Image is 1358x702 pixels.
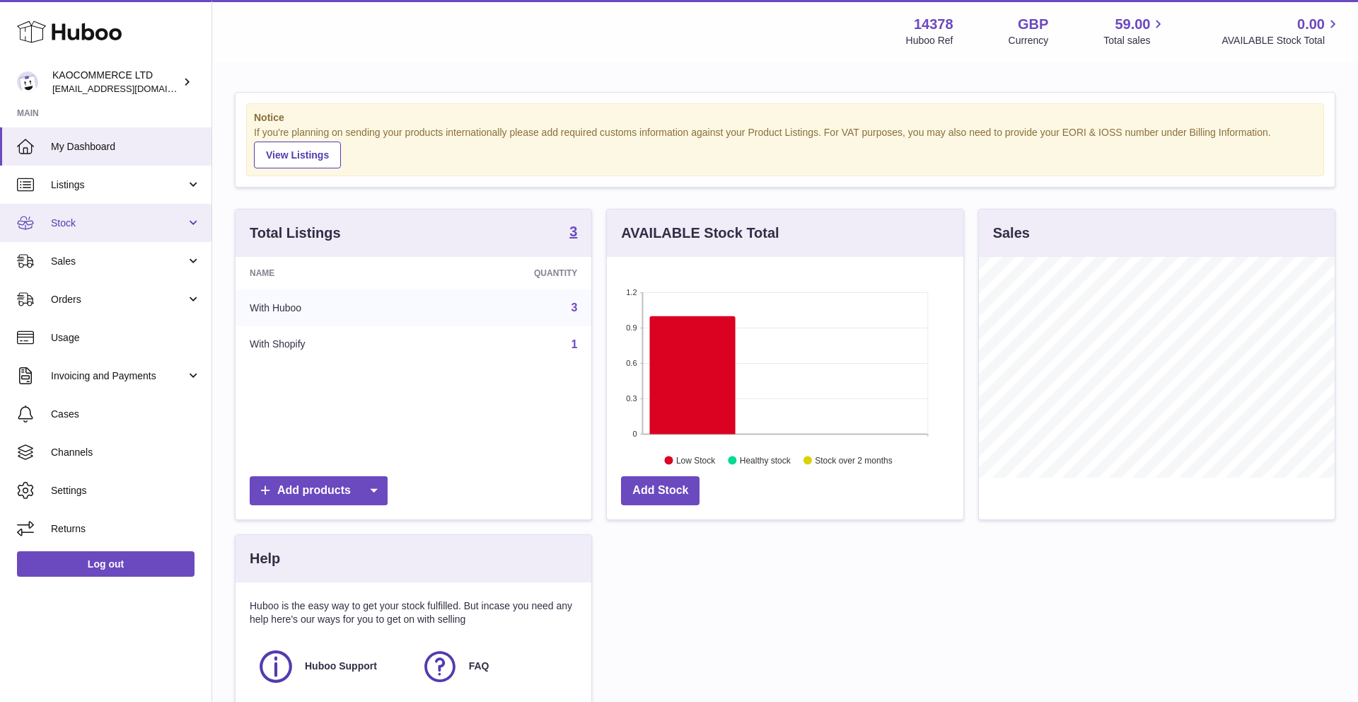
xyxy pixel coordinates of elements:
span: Usage [51,331,201,345]
text: Stock over 2 months [816,455,893,465]
span: My Dashboard [51,140,201,154]
span: Cases [51,408,201,421]
text: 1.2 [627,288,637,297]
h3: AVAILABLE Stock Total [621,224,779,243]
span: Listings [51,178,186,192]
div: KAOCOMMERCE LTD [52,69,180,96]
p: Huboo is the easy way to get your stock fulfilled. But incase you need any help here's our ways f... [250,599,577,626]
text: 0.9 [627,323,637,332]
span: Returns [51,522,201,536]
span: AVAILABLE Stock Total [1221,34,1341,47]
span: Total sales [1103,34,1166,47]
span: 0.00 [1297,15,1325,34]
a: Add Stock [621,476,700,505]
strong: 3 [569,224,577,238]
th: Quantity [427,257,591,289]
a: 0.00 AVAILABLE Stock Total [1221,15,1341,47]
td: With Shopify [236,326,427,363]
text: 0 [633,430,637,438]
a: Huboo Support [257,648,407,686]
span: Settings [51,484,201,497]
div: If you're planning on sending your products internationally please add required customs informati... [254,126,1316,168]
span: 59.00 [1115,15,1150,34]
span: Huboo Support [305,660,377,673]
span: Stock [51,217,186,230]
strong: Notice [254,111,1316,125]
text: 0.6 [627,359,637,367]
a: 1 [571,338,577,350]
strong: 14378 [914,15,953,34]
th: Name [236,257,427,289]
img: hello@lunera.co.uk [17,71,38,93]
span: Channels [51,446,201,459]
text: Low Stock [676,455,716,465]
div: Huboo Ref [906,34,953,47]
h3: Sales [993,224,1030,243]
h3: Total Listings [250,224,341,243]
span: FAQ [469,660,489,673]
a: Add products [250,476,388,505]
strong: GBP [1018,15,1048,34]
a: Log out [17,551,195,577]
text: Healthy stock [740,455,791,465]
span: [EMAIL_ADDRESS][DOMAIN_NAME] [52,83,208,94]
span: Sales [51,255,186,268]
span: Orders [51,293,186,306]
td: With Huboo [236,289,427,326]
a: 3 [571,301,577,313]
h3: Help [250,549,280,568]
a: 3 [569,224,577,241]
a: 59.00 Total sales [1103,15,1166,47]
a: FAQ [421,648,571,686]
a: View Listings [254,142,341,168]
span: Invoicing and Payments [51,369,186,383]
text: 0.3 [627,394,637,403]
div: Currency [1009,34,1049,47]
